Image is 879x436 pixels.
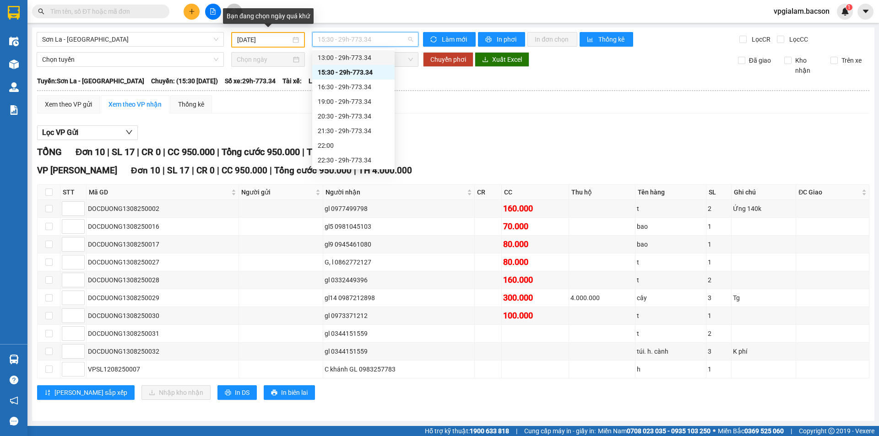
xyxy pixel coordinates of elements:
[167,165,190,176] span: SL 17
[524,426,596,436] span: Cung cấp máy in - giấy in:
[9,355,19,364] img: warehouse-icon
[196,165,215,176] span: CR 0
[8,6,20,20] img: logo-vxr
[192,165,194,176] span: |
[478,32,525,47] button: printerIn phơi
[846,4,852,11] sup: 1
[326,187,465,197] span: Người nhận
[318,67,389,77] div: 15:30 - 29h-773.34
[9,59,19,69] img: warehouse-icon
[217,385,257,400] button: printerIn DS
[325,275,473,285] div: gl 0332449396
[87,325,239,343] td: DOCDUONG1308250031
[45,99,92,109] div: Xem theo VP gửi
[37,165,117,176] span: VP [PERSON_NAME]
[475,185,502,200] th: CR
[325,346,473,356] div: gl 0344151559
[225,389,231,397] span: printer
[318,32,413,46] span: 15:30 - 29h-773.34
[503,220,567,233] div: 70.000
[9,82,19,92] img: warehouse-icon
[137,146,139,157] span: |
[570,293,634,303] div: 4.000.000
[706,185,732,200] th: SL
[87,343,239,361] td: DOCDUONG1308250032
[217,165,219,176] span: |
[503,202,567,215] div: 160.000
[325,239,473,249] div: gl9 0945461080
[841,7,849,16] img: icon-new-feature
[60,185,87,200] th: STT
[271,389,277,397] span: printer
[178,99,204,109] div: Thống kê
[637,328,705,339] div: t
[569,185,635,200] th: Thu hộ
[225,76,276,86] span: Số xe: 29h-773.34
[503,256,567,269] div: 80.000
[786,34,809,44] span: Lọc CC
[87,361,239,378] td: VPSL1208250007
[222,165,267,176] span: CC 950.000
[430,36,438,43] span: sync
[637,221,705,231] div: bao
[732,185,796,200] th: Ghi chú
[318,155,389,165] div: 22:30 - 29h-773.34
[733,293,794,303] div: Tg
[708,204,730,214] div: 2
[502,185,569,200] th: CC
[828,428,835,434] span: copyright
[325,293,473,303] div: gl14 0987212898
[37,125,138,140] button: Lọc VP Gửi
[482,56,488,64] span: download
[10,417,18,425] span: message
[527,32,577,47] button: In đơn chọn
[503,309,567,322] div: 100.000
[708,328,730,339] div: 2
[226,4,242,20] button: aim
[325,204,473,214] div: gl 0977499798
[503,291,567,304] div: 300.000
[223,8,314,24] div: Bạn đang chọn ngày quá khứ
[89,187,229,197] span: Mã GD
[76,146,105,157] span: Đơn 10
[38,8,44,15] span: search
[222,146,300,157] span: Tổng cước 950.000
[792,55,824,75] span: Kho nhận
[189,8,195,15] span: plus
[302,146,304,157] span: |
[325,311,473,321] div: gl 0973371212
[131,165,160,176] span: Đơn 10
[87,236,239,253] td: DOCDUONG1308250017
[88,364,237,374] div: VPSL1208250007
[237,35,291,45] input: 12/08/2025
[264,385,315,400] button: printerIn biên lai
[791,426,792,436] span: |
[713,429,716,433] span: ⚪️
[42,32,218,46] span: Sơn La - Hà Nội
[54,388,127,398] span: [PERSON_NAME] sắp xếp
[88,346,237,356] div: DOCDUONG1308250032
[125,129,133,136] span: down
[112,146,135,157] span: SL 17
[598,426,711,436] span: Miền Nam
[637,311,705,321] div: t
[141,146,161,157] span: CR 0
[37,385,135,400] button: sort-ascending[PERSON_NAME] sắp xếp
[10,376,18,384] span: question-circle
[733,346,794,356] div: K phí
[516,426,517,436] span: |
[766,5,837,17] span: vpgialam.bacson
[42,127,78,138] span: Lọc VP Gửi
[87,307,239,325] td: DOCDUONG1308250030
[318,111,389,121] div: 20:30 - 29h-773.34
[708,311,730,321] div: 1
[857,4,874,20] button: caret-down
[708,293,730,303] div: 3
[10,396,18,405] span: notification
[637,364,705,374] div: h
[358,165,412,176] span: TH 4.000.000
[492,54,522,65] span: Xuất Excel
[318,126,389,136] div: 21:30 - 29h-773.34
[87,253,239,271] td: DOCDUONG1308250027
[270,165,272,176] span: |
